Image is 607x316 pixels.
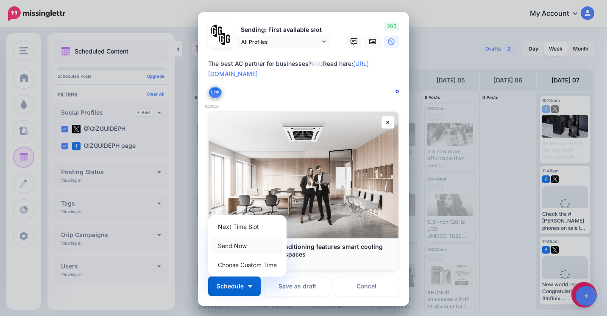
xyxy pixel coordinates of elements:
img: 353459792_649996473822713_4483302954317148903_n-bsa138318.png [211,25,223,37]
p: [DOMAIN_NAME] [217,258,390,266]
p: Sending: First available slot [237,25,330,35]
a: Next Time Slot [212,218,283,235]
button: Link [208,86,222,99]
span: Schedule [217,283,244,289]
a: Cancel [334,276,399,296]
textarea: To enrich screen reader interactions, please activate Accessibility in Grammarly extension settings [208,59,403,99]
span: 205 [384,22,399,31]
a: All Profiles [237,36,330,48]
div: The best AC partner for businesses? Read here: [208,59,403,79]
span: All Profiles [241,37,320,46]
a: Choose Custom Time [212,257,283,273]
img: arrow-down-white.png [248,285,252,288]
button: Save as draft [265,276,330,296]
button: Schedule [208,276,261,296]
img: LG's commercial air conditioning features smart cooling solutions for business spaces [209,112,398,238]
b: LG's commercial air conditioning features smart cooling solutions for business spaces [217,243,383,258]
img: JT5sWCfR-79925.png [219,33,231,45]
a: Send Now [212,237,283,254]
div: Schedule [208,215,287,276]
